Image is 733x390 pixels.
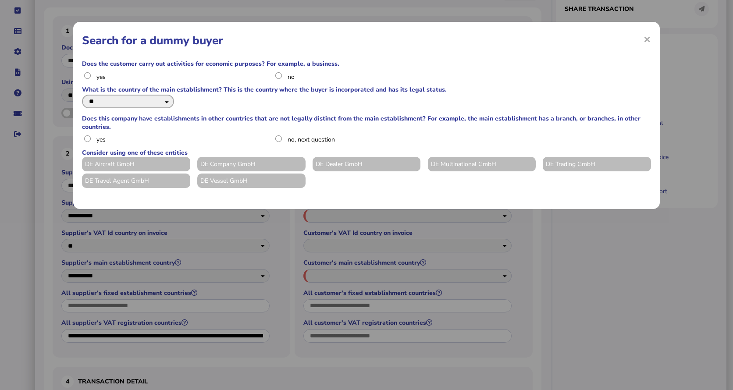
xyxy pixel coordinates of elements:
li: DE Vessel GmbH [197,174,306,188]
label: no [288,73,460,81]
h1: Does the customer carry out activities for economic purposes? For example, a business. [82,60,339,68]
h1: What is the country of the main establishment? This is the country where the buyer is incorporate... [82,85,447,94]
li: DE Company GmbH [197,157,306,171]
span: × [644,31,651,47]
li: DE Trading GmbH [543,157,651,171]
h1: Does this company have establishments in other countries that are not legally distinct from the m... [82,114,640,131]
li: DE Multinational GmbH [428,157,536,171]
li: DE Travel Agent GmbH [82,174,190,188]
label: no, next question [288,135,460,144]
li: DE Aircraft GmbH [82,157,190,171]
h1: Consider using one of these entities [82,149,188,157]
label: yes [96,135,269,144]
li: DE Dealer GmbH [313,157,421,171]
h1: Search for a dummy buyer [82,33,651,48]
label: yes [96,73,269,81]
